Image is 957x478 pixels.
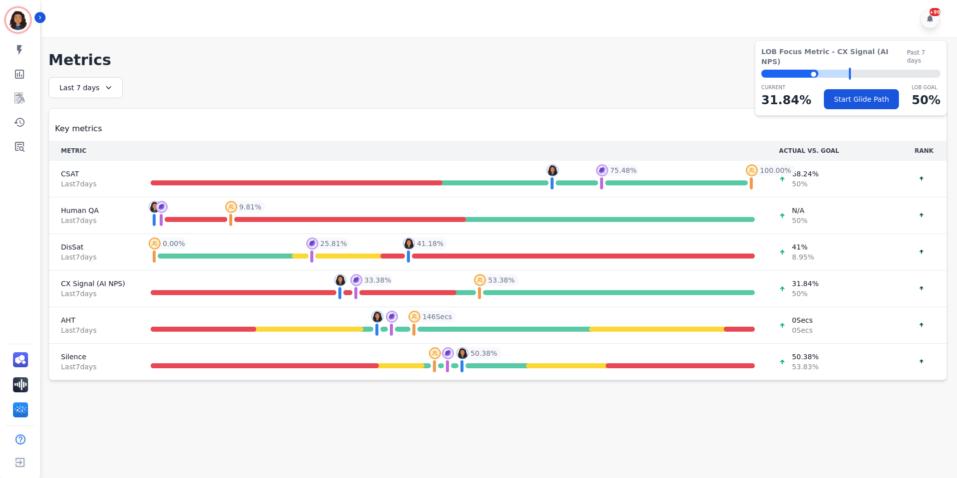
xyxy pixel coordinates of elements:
[149,237,161,250] img: profile-pic
[912,91,940,109] p: 50 %
[49,141,139,161] th: METRIC
[6,8,30,32] img: Bordered avatar
[792,352,818,362] span: 50.38 %
[61,279,127,289] span: CX Signal (AI NPS)
[456,347,468,359] img: profile-pic
[61,242,127,252] span: DisSat
[792,289,818,299] span: 50 %
[49,51,947,69] h1: Metrics
[907,49,940,65] span: Past 7 days
[761,84,811,91] p: CURRENT
[163,238,185,249] span: 0.00 %
[760,165,791,175] span: 100.00 %
[61,215,127,225] span: Last 7 day s
[403,237,415,250] img: profile-pic
[239,202,261,212] span: 9.81 %
[596,164,608,176] img: profile-pic
[306,237,318,250] img: profile-pic
[792,279,818,289] span: 31.84 %
[61,169,127,179] span: CSAT
[408,311,420,323] img: profile-pic
[386,311,398,323] img: profile-pic
[61,325,127,335] span: Last 7 day s
[761,70,818,78] div: ⬤
[929,8,940,16] div: +99
[225,201,237,213] img: profile-pic
[470,348,497,358] span: 50.38 %
[149,201,161,213] img: profile-pic
[792,362,818,372] span: 53.83 %
[334,274,346,286] img: profile-pic
[350,274,362,286] img: profile-pic
[792,315,812,325] span: 0 Secs
[547,164,559,176] img: profile-pic
[901,141,946,161] th: RANK
[746,164,758,176] img: profile-pic
[422,312,452,322] span: 146 Secs
[610,165,637,175] span: 75.48 %
[912,84,940,91] p: LOB Goal
[474,274,486,286] img: profile-pic
[792,169,818,179] span: 68.24 %
[792,325,812,335] span: 0 Secs
[61,315,127,325] span: AHT
[761,47,907,67] span: LOB Focus Metric - CX Signal (AI NPS)
[156,201,168,213] img: profile-pic
[824,89,899,109] button: Start Glide Path
[761,91,811,109] p: 31.84 %
[320,238,347,249] span: 25.81 %
[61,289,127,299] span: Last 7 day s
[55,123,102,135] span: Key metrics
[49,77,123,98] div: Last 7 days
[61,352,127,362] span: Silence
[442,347,454,359] img: profile-pic
[792,242,814,252] span: 41 %
[792,179,818,189] span: 50 %
[61,252,127,262] span: Last 7 day s
[417,238,443,249] span: 41.18 %
[61,362,127,372] span: Last 7 day s
[61,179,127,189] span: Last 7 day s
[371,311,383,323] img: profile-pic
[429,347,441,359] img: profile-pic
[792,215,807,225] span: 50 %
[792,205,807,215] span: N/A
[61,205,127,215] span: Human QA
[488,275,515,285] span: 53.38 %
[767,141,901,161] th: ACTUAL VS. GOAL
[792,252,814,262] span: 8.95 %
[364,275,391,285] span: 33.38 %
